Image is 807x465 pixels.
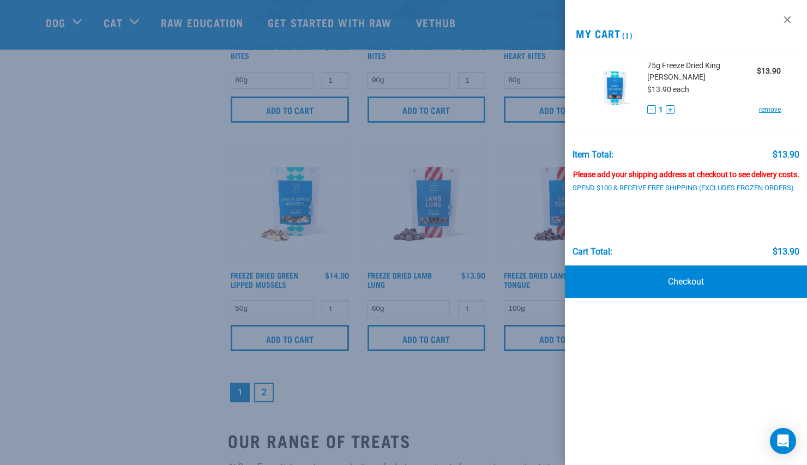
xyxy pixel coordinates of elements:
[659,104,663,116] span: 1
[759,105,781,114] a: remove
[565,27,807,40] h2: My Cart
[591,60,639,116] img: Freeze Dried King Salmon
[773,247,799,257] div: $13.90
[770,428,796,454] div: Open Intercom Messenger
[573,247,612,257] div: Cart total:
[647,60,757,83] span: 75g Freeze Dried King [PERSON_NAME]
[647,85,689,94] span: $13.90 each
[573,184,807,192] div: Spend $100 & Receive Free Shipping (Excludes Frozen Orders)
[666,105,674,114] button: +
[573,150,613,160] div: Item Total:
[621,33,633,37] span: (1)
[773,150,799,160] div: $13.90
[757,67,781,75] strong: $13.90
[565,265,807,298] a: Checkout
[647,105,656,114] button: -
[573,160,800,179] div: Please add your shipping address at checkout to see delivery costs.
